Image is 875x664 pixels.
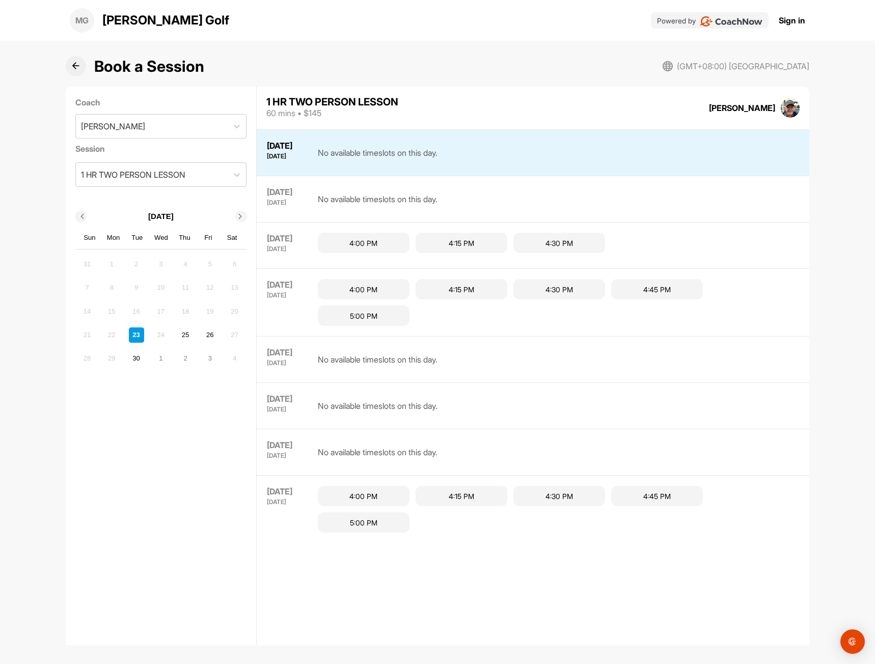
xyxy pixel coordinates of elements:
div: Not available Wednesday, September 10th, 2025 [153,280,169,295]
div: Not available Friday, September 5th, 2025 [202,257,217,272]
p: [PERSON_NAME] Golf [102,11,229,30]
div: Thu [178,231,192,244]
div: Not available Tuesday, September 23rd, 2025 [129,327,144,343]
div: Sat [226,231,239,244]
div: [DATE] [267,439,308,451]
div: Not available Monday, September 1st, 2025 [104,257,119,272]
div: Not available Sunday, September 21st, 2025 [79,327,95,343]
div: [DATE] [267,233,308,244]
img: square_cac399e08904f4b61a01a0671b01e02f.jpg [781,98,800,118]
div: Choose Tuesday, September 30th, 2025 [129,351,144,366]
div: Not available Monday, September 29th, 2025 [104,351,119,366]
div: Not available Sunday, September 14th, 2025 [79,303,95,319]
div: Tue [130,231,144,244]
img: CoachNow [700,16,762,26]
div: [DATE] [267,499,308,505]
div: 4:15 PM [416,279,507,299]
div: Mon [107,231,120,244]
div: Open Intercom Messenger [840,629,865,654]
span: (GMT+08:00) [GEOGRAPHIC_DATA] [677,60,809,72]
div: Not available Saturday, September 13th, 2025 [227,280,242,295]
div: 4:45 PM [611,279,703,299]
label: Coach [75,96,247,108]
div: [PERSON_NAME] [81,120,145,132]
div: Not available Saturday, September 6th, 2025 [227,257,242,272]
div: Not available Tuesday, September 16th, 2025 [129,303,144,319]
div: Not available Thursday, September 18th, 2025 [178,303,193,319]
div: Not available Wednesday, September 24th, 2025 [153,327,169,343]
div: [DATE] [267,360,308,366]
div: 4:45 PM [611,486,703,506]
div: [DATE] [267,246,308,252]
img: svg+xml;base64,PHN2ZyB3aWR0aD0iMjAiIGhlaWdodD0iMjAiIHZpZXdCb3g9IjAgMCAyMCAyMCIgZmlsbD0ibm9uZSIgeG... [663,61,673,71]
div: 4:00 PM [318,233,409,253]
div: Wed [154,231,168,244]
div: [DATE] [267,393,308,404]
div: month 2025-09 [78,255,244,367]
div: [DATE] [267,200,308,206]
div: MG [70,8,94,33]
div: Choose Friday, October 3rd, 2025 [202,351,217,366]
div: 4:15 PM [416,486,507,506]
div: No available timeslots on this day. [318,140,437,165]
div: Not available Sunday, August 31st, 2025 [79,257,95,272]
div: No available timeslots on this day. [318,347,437,372]
div: 5:00 PM [318,512,409,533]
div: Choose Thursday, September 25th, 2025 [178,327,193,343]
div: Sun [83,231,96,244]
div: 4:30 PM [513,233,605,253]
label: Session [75,143,247,155]
div: No available timeslots on this day. [318,393,437,419]
div: [DATE] [267,347,308,358]
div: Not available Wednesday, September 17th, 2025 [153,303,169,319]
div: 4:00 PM [318,486,409,506]
div: [DATE] [267,453,308,459]
h1: Book a Session [94,55,204,78]
div: Not available Monday, September 22nd, 2025 [104,327,119,343]
div: Choose Wednesday, October 1st, 2025 [153,351,169,366]
div: 4:00 PM [318,279,409,299]
p: Powered by [657,15,696,26]
div: Not available Monday, September 15th, 2025 [104,303,119,319]
div: Not available Sunday, September 7th, 2025 [79,280,95,295]
div: 5:00 PM [318,306,409,326]
div: Not available Friday, September 19th, 2025 [202,303,217,319]
div: Not available Wednesday, September 3rd, 2025 [153,257,169,272]
div: Not available Friday, September 12th, 2025 [202,280,217,295]
div: Not available Sunday, September 28th, 2025 [79,351,95,366]
div: Choose Friday, September 26th, 2025 [202,327,217,343]
div: Not available Tuesday, September 2nd, 2025 [129,257,144,272]
div: Not available Thursday, September 4th, 2025 [178,257,193,272]
div: Not available Saturday, September 27th, 2025 [227,327,242,343]
div: Not available Saturday, September 20th, 2025 [227,303,242,319]
div: [PERSON_NAME] [709,102,775,114]
div: [DATE] [267,486,308,497]
div: 4:30 PM [513,486,605,506]
div: [DATE] [267,186,308,198]
div: Not available Saturday, October 4th, 2025 [227,351,242,366]
a: Sign in [779,14,805,26]
div: [DATE] [267,292,308,298]
div: Not available Thursday, September 11th, 2025 [178,280,193,295]
div: Not available Monday, September 8th, 2025 [104,280,119,295]
div: [DATE] [267,406,308,412]
div: [DATE] [267,153,308,159]
div: [DATE] [267,140,308,151]
div: Choose Thursday, October 2nd, 2025 [178,351,193,366]
p: [DATE] [148,211,174,223]
div: Fri [202,231,215,244]
div: 1 HR TWO PERSON LESSON [81,169,185,181]
div: 60 mins • $145 [266,107,398,119]
div: 1 HR TWO PERSON LESSON [266,97,398,107]
div: 4:30 PM [513,279,605,299]
div: No available timeslots on this day. [318,186,437,212]
div: No available timeslots on this day. [318,439,437,465]
div: Not available Tuesday, September 9th, 2025 [129,280,144,295]
div: 4:15 PM [416,233,507,253]
div: [DATE] [267,279,308,290]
